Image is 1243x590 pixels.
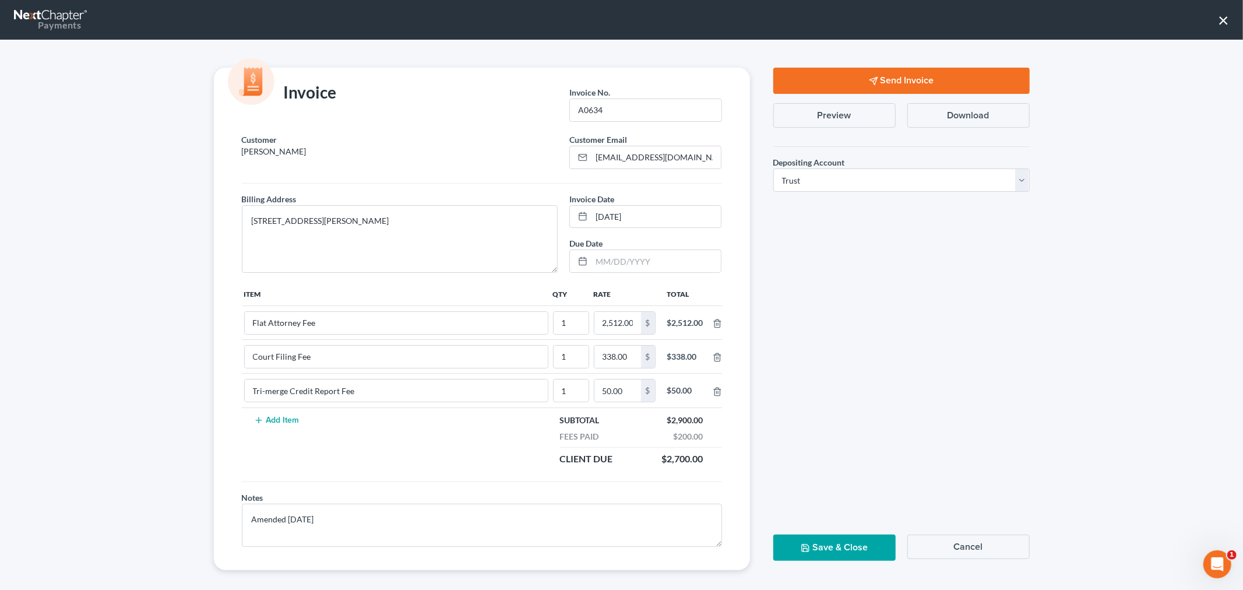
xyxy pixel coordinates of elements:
label: Due Date [569,237,603,250]
span: 1 [1227,550,1237,560]
input: -- [554,346,589,368]
button: Cancel [907,535,1030,559]
div: Invoice [236,82,343,105]
th: Qty [551,282,591,305]
div: $200.00 [668,431,709,442]
span: Depositing Account [773,157,845,167]
input: 0.00 [594,380,641,402]
label: Notes [242,491,263,504]
input: -- [245,380,548,402]
div: $ [641,312,655,334]
div: $338.00 [667,351,703,363]
div: $2,700.00 [656,452,709,466]
div: Fees Paid [554,431,605,442]
button: × [1218,10,1229,29]
button: Save & Close [773,535,896,561]
button: Send Invoice [773,68,1030,94]
div: Subtotal [554,415,605,426]
iframe: Intercom live chat [1203,550,1231,578]
input: Enter email... [591,146,721,168]
input: -- [554,380,589,402]
input: MM/DD/YYYY [591,250,721,272]
th: Total [658,282,713,305]
img: icon-money-cc55cd5b71ee43c44ef0efbab91310903cbf28f8221dba23c0d5ca797e203e98.svg [228,58,274,105]
th: Rate [591,282,658,305]
div: $2,900.00 [661,415,709,426]
div: Payments [14,19,81,31]
div: $ [641,380,655,402]
div: Client Due [554,452,619,466]
button: Add Item [251,416,302,425]
span: Billing Address [242,194,297,204]
span: Customer Email [569,135,627,145]
button: Download [907,103,1030,128]
input: -- [570,99,721,121]
input: MM/DD/YYYY [591,206,721,228]
input: 0.00 [594,346,641,368]
input: -- [554,312,589,334]
a: Payments [14,6,89,34]
div: $2,512.00 [667,317,703,329]
th: Item [242,282,551,305]
span: Invoice No. [569,87,610,97]
button: Preview [773,103,896,128]
div: $50.00 [667,385,703,396]
p: [PERSON_NAME] [242,146,558,157]
span: Invoice Date [569,194,614,204]
input: 0.00 [594,312,641,334]
label: Customer [242,134,277,146]
input: -- [245,312,548,334]
div: $ [641,346,655,368]
input: -- [245,346,548,368]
